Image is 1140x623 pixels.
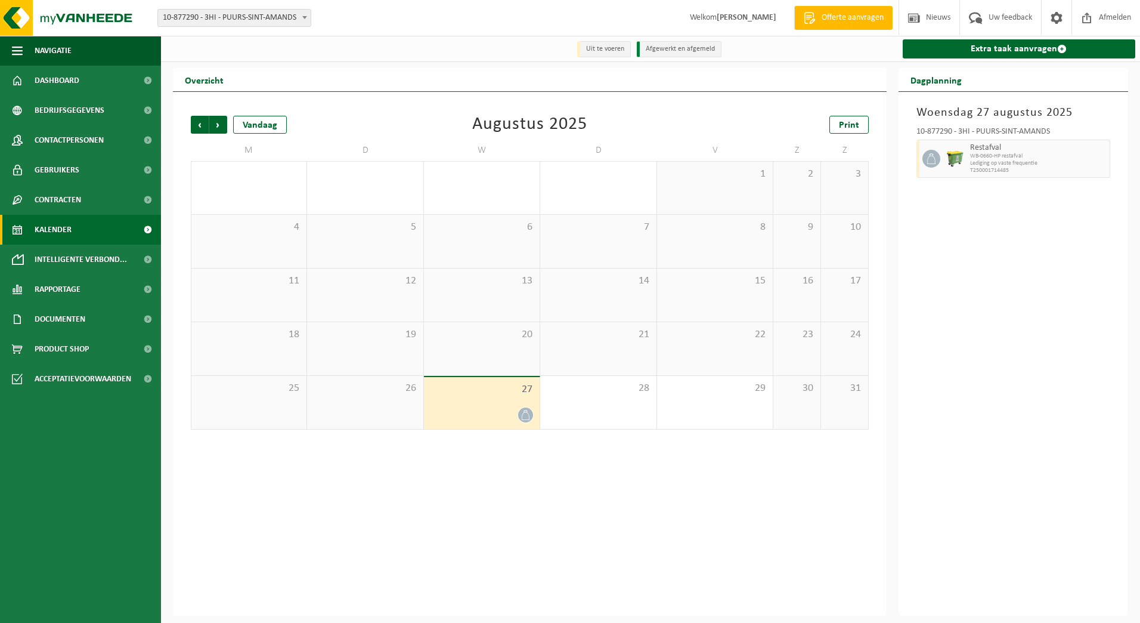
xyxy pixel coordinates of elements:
img: WB-0660-HPE-GN-50 [946,150,964,168]
span: 11 [197,275,301,288]
li: Uit te voeren [577,41,631,57]
li: Afgewerkt en afgemeld [637,41,721,57]
span: 12 [313,275,417,288]
span: Kalender [35,215,72,245]
span: 24 [827,328,862,341]
span: 26 [313,382,417,395]
td: D [540,140,656,161]
span: Navigatie [35,36,72,66]
span: Print [839,121,859,130]
a: Offerte aanvragen [794,6,893,30]
span: WB-0660-HP restafval [970,153,1107,160]
span: 16 [779,275,814,288]
td: D [307,140,423,161]
strong: [PERSON_NAME] [717,13,776,22]
span: 13 [430,275,534,288]
td: V [657,140,773,161]
span: 10-877290 - 3HI - PUURS-SINT-AMANDS [157,9,311,27]
span: 30 [779,382,814,395]
div: Vandaag [233,116,287,134]
span: 29 [663,382,767,395]
h2: Dagplanning [899,68,974,91]
span: Contactpersonen [35,125,104,155]
span: Volgende [209,116,227,134]
span: Rapportage [35,275,80,304]
span: 15 [663,275,767,288]
span: Contracten [35,185,81,215]
span: 3 [827,168,862,181]
span: 7 [546,221,650,234]
h2: Overzicht [173,68,236,91]
span: 28 [546,382,650,395]
span: 25 [197,382,301,395]
a: Print [829,116,869,134]
span: 21 [546,328,650,341]
span: 23 [779,328,814,341]
span: 14 [546,275,650,288]
a: Extra taak aanvragen [903,39,1136,58]
td: M [191,140,307,161]
span: 2 [779,168,814,181]
span: 6 [430,221,534,234]
span: Intelligente verbond... [35,245,127,275]
span: Gebruikers [35,155,79,185]
span: 1 [663,168,767,181]
span: Product Shop [35,334,89,364]
span: 5 [313,221,417,234]
span: Lediging op vaste frequentie [970,160,1107,167]
span: 9 [779,221,814,234]
div: 10-877290 - 3HI - PUURS-SINT-AMANDS [916,128,1111,140]
span: Bedrijfsgegevens [35,95,104,125]
span: Dashboard [35,66,79,95]
span: 18 [197,328,301,341]
span: 10 [827,221,862,234]
span: 20 [430,328,534,341]
td: W [424,140,540,161]
span: 22 [663,328,767,341]
span: 19 [313,328,417,341]
td: Z [821,140,869,161]
span: Acceptatievoorwaarden [35,364,131,394]
td: Z [773,140,821,161]
span: Offerte aanvragen [819,12,887,24]
span: Vorige [191,116,209,134]
span: T250001714485 [970,167,1107,174]
span: Documenten [35,304,85,334]
h3: Woensdag 27 augustus 2025 [916,104,1111,122]
div: Augustus 2025 [472,116,587,134]
span: 8 [663,221,767,234]
span: 31 [827,382,862,395]
span: 17 [827,275,862,288]
span: 27 [430,383,534,396]
span: Restafval [970,143,1107,153]
span: 10-877290 - 3HI - PUURS-SINT-AMANDS [158,10,311,26]
span: 4 [197,221,301,234]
